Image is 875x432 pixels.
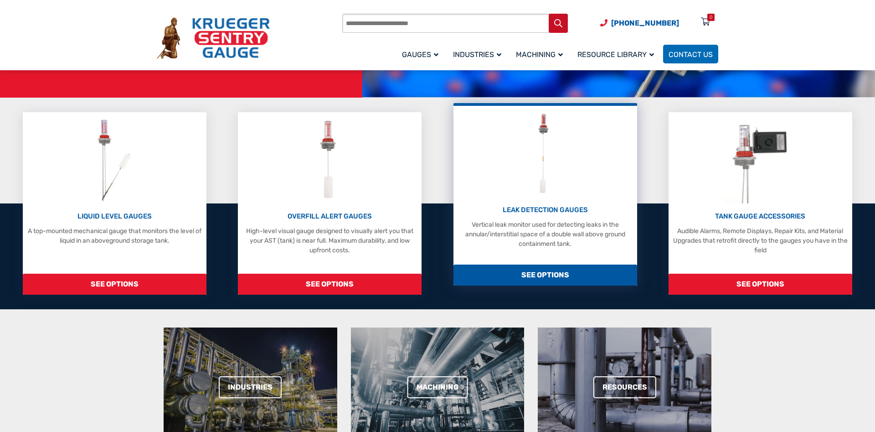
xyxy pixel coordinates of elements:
[27,211,202,222] p: LIQUID LEVEL GAUGES
[669,274,852,295] span: SEE OPTIONS
[724,117,797,203] img: Tank Gauge Accessories
[219,376,282,398] a: Industries
[396,43,448,65] a: Gauges
[453,50,501,59] span: Industries
[577,50,654,59] span: Resource Library
[238,274,422,295] span: SEE OPTIONS
[527,110,563,197] img: Leak Detection Gauges
[157,17,270,59] img: Krueger Sentry Gauge
[448,43,510,65] a: Industries
[27,226,202,245] p: A top-mounted mechanical gauge that monitors the level of liquid in an aboveground storage tank.
[90,117,139,203] img: Liquid Level Gauges
[611,19,679,27] span: [PHONE_NUMBER]
[663,45,718,63] a: Contact Us
[242,226,417,255] p: High-level visual gauge designed to visually alert you that your AST (tank) is near full. Maximum...
[516,50,563,59] span: Machining
[669,50,713,59] span: Contact Us
[453,265,637,286] span: SEE OPTIONS
[673,211,848,222] p: TANK GAUGE ACCESSORIES
[669,112,852,295] a: Tank Gauge Accessories TANK GAUGE ACCESSORIES Audible Alarms, Remote Displays, Repair Kits, and M...
[572,43,663,65] a: Resource Library
[458,205,633,215] p: LEAK DETECTION GAUGES
[673,226,848,255] p: Audible Alarms, Remote Displays, Repair Kits, and Material Upgrades that retrofit directly to the...
[310,117,350,203] img: Overfill Alert Gauges
[600,17,679,29] a: Phone Number (920) 434-8860
[510,43,572,65] a: Machining
[23,112,206,295] a: Liquid Level Gauges LIQUID LEVEL GAUGES A top-mounted mechanical gauge that monitors the level of...
[402,50,438,59] span: Gauges
[238,112,422,295] a: Overfill Alert Gauges OVERFILL ALERT GAUGES High-level visual gauge designed to visually alert yo...
[242,211,417,222] p: OVERFILL ALERT GAUGES
[407,376,468,398] a: Machining
[23,274,206,295] span: SEE OPTIONS
[458,220,633,249] p: Vertical leak monitor used for detecting leaks in the annular/interstitial space of a double wall...
[453,103,637,286] a: Leak Detection Gauges LEAK DETECTION GAUGES Vertical leak monitor used for detecting leaks in the...
[593,376,656,398] a: Resources
[710,14,712,21] div: 0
